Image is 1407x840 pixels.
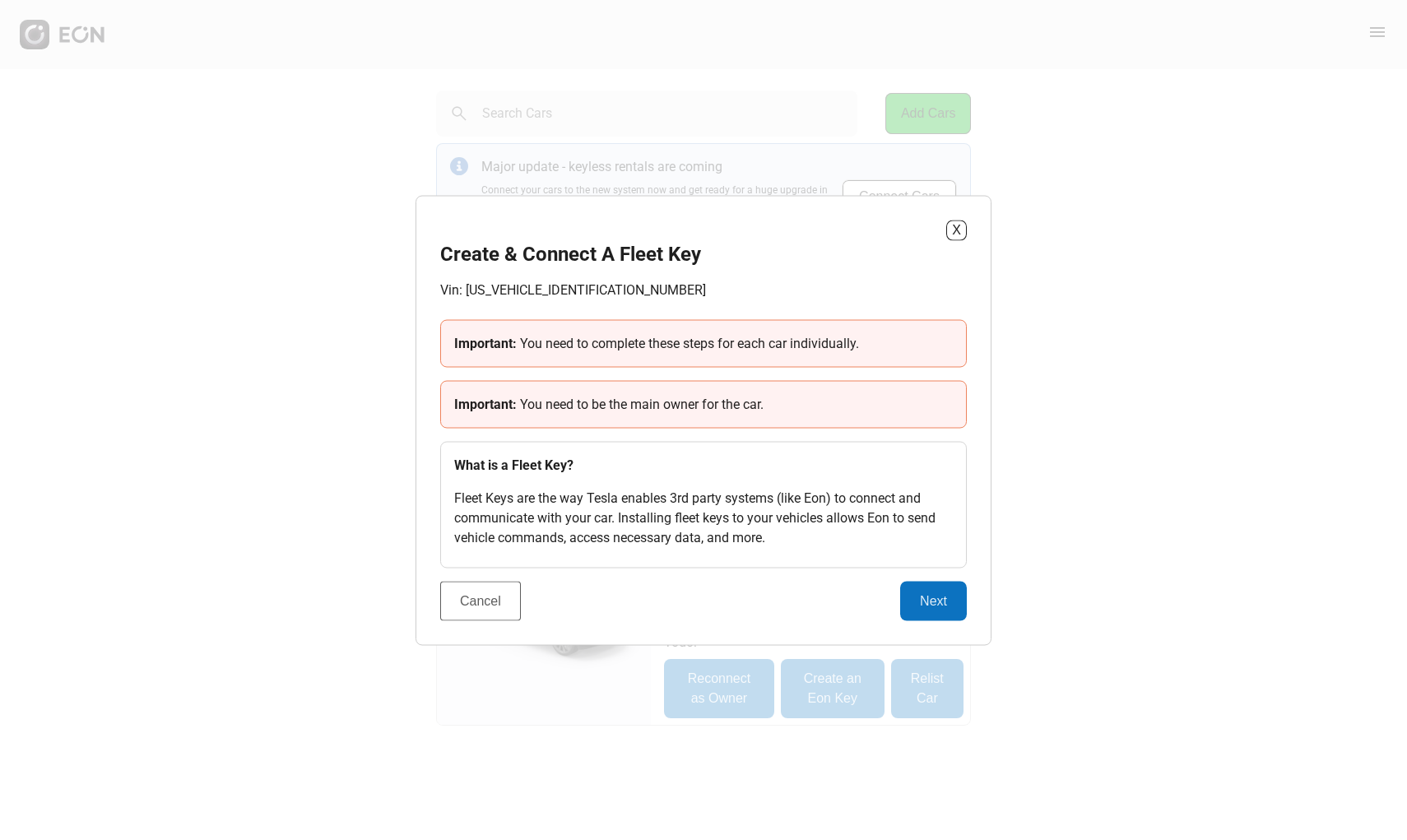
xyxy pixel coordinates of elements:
[520,335,859,350] span: You need to complete these steps for each car individually.
[454,455,953,475] h3: What is a Fleet Key?
[440,581,521,620] button: Cancel
[900,581,967,620] button: Next
[454,335,520,350] span: Important:
[440,280,967,299] p: Vin: [US_VEHICLE_IDENTIFICATION_NUMBER]
[520,396,764,411] span: You need to be the main owner for the car.
[946,220,967,240] button: X
[440,240,701,267] h2: Create & Connect A Fleet Key
[454,396,520,411] span: Important:
[454,488,953,547] p: Fleet Keys are the way Tesla enables 3rd party systems (like Eon) to connect and communicate with...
